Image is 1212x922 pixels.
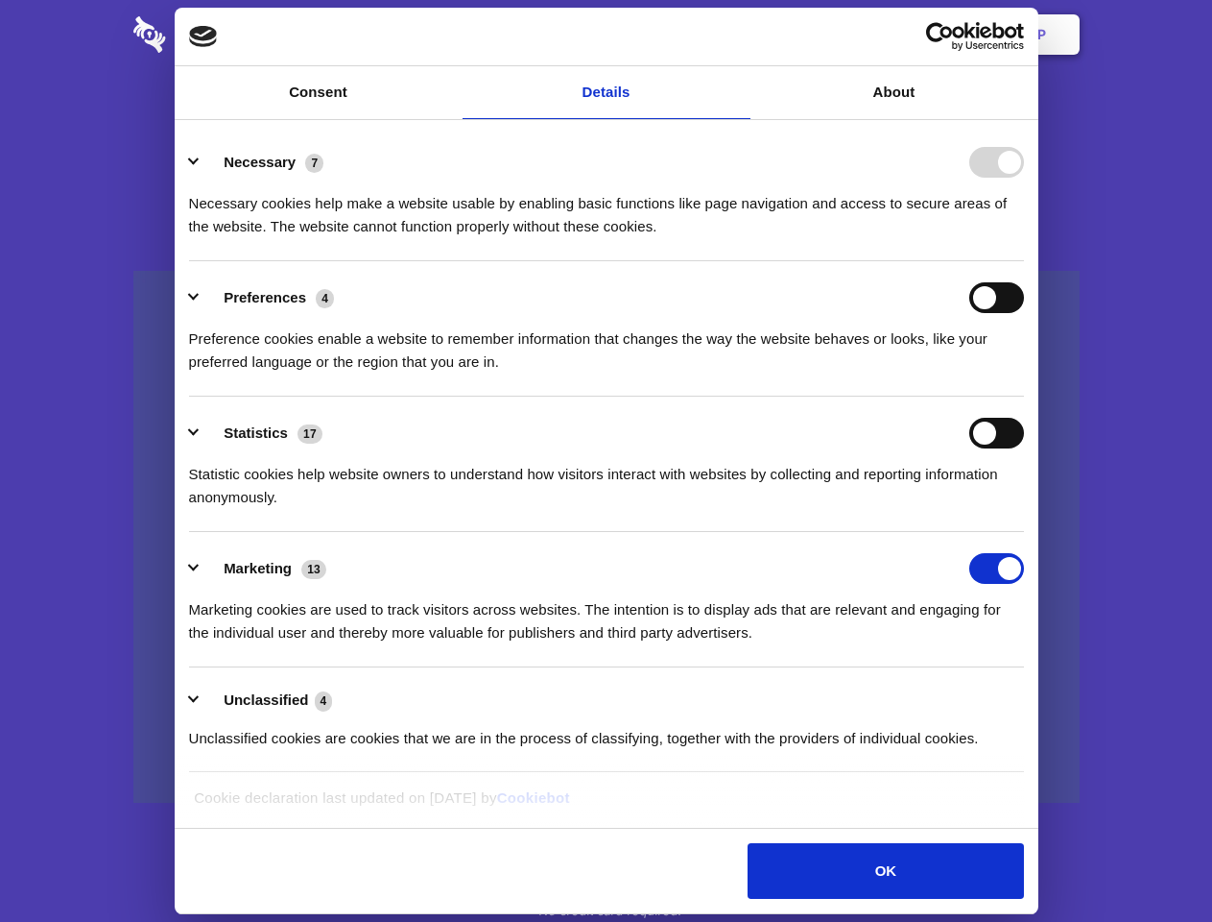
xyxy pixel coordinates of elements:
img: logo-wordmark-white-trans-d4663122ce5f474addd5e946df7df03e33cb6a1c49d2221995e7729f52c070b2.svg [133,16,297,53]
button: Unclassified (4) [189,689,345,713]
span: 7 [305,154,323,173]
a: Pricing [563,5,647,64]
div: Preference cookies enable a website to remember information that changes the way the website beha... [189,313,1024,374]
span: 13 [301,560,326,579]
button: Necessary (7) [189,147,336,178]
label: Marketing [224,560,292,576]
h1: Eliminate Slack Data Loss. [133,86,1080,156]
div: Marketing cookies are used to track visitors across websites. The intention is to display ads tha... [189,584,1024,644]
span: 4 [316,289,334,308]
button: OK [748,843,1023,899]
a: Details [463,66,750,119]
a: Wistia video thumbnail [133,271,1080,804]
iframe: Drift Widget Chat Controller [1116,826,1189,899]
a: Usercentrics Cookiebot - opens in a new window [856,22,1024,51]
button: Marketing (13) [189,553,339,584]
span: 17 [297,425,322,444]
img: logo [189,26,218,47]
div: Statistic cookies help website owners to understand how visitors interact with websites by collec... [189,449,1024,509]
a: About [750,66,1038,119]
div: Unclassified cookies are cookies that we are in the process of classifying, together with the pro... [189,713,1024,750]
a: Contact [778,5,867,64]
button: Statistics (17) [189,418,335,449]
a: Cookiebot [497,789,570,806]
button: Preferences (4) [189,282,346,313]
a: Consent [175,66,463,119]
span: 4 [315,691,333,711]
label: Statistics [224,425,288,441]
label: Necessary [224,154,296,170]
div: Cookie declaration last updated on [DATE] by [179,787,1033,824]
h4: Auto-redaction of sensitive data, encrypted data sharing and self-destructing private chats. Shar... [133,175,1080,238]
label: Preferences [224,289,306,305]
a: Login [870,5,954,64]
div: Necessary cookies help make a website usable by enabling basic functions like page navigation and... [189,178,1024,238]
